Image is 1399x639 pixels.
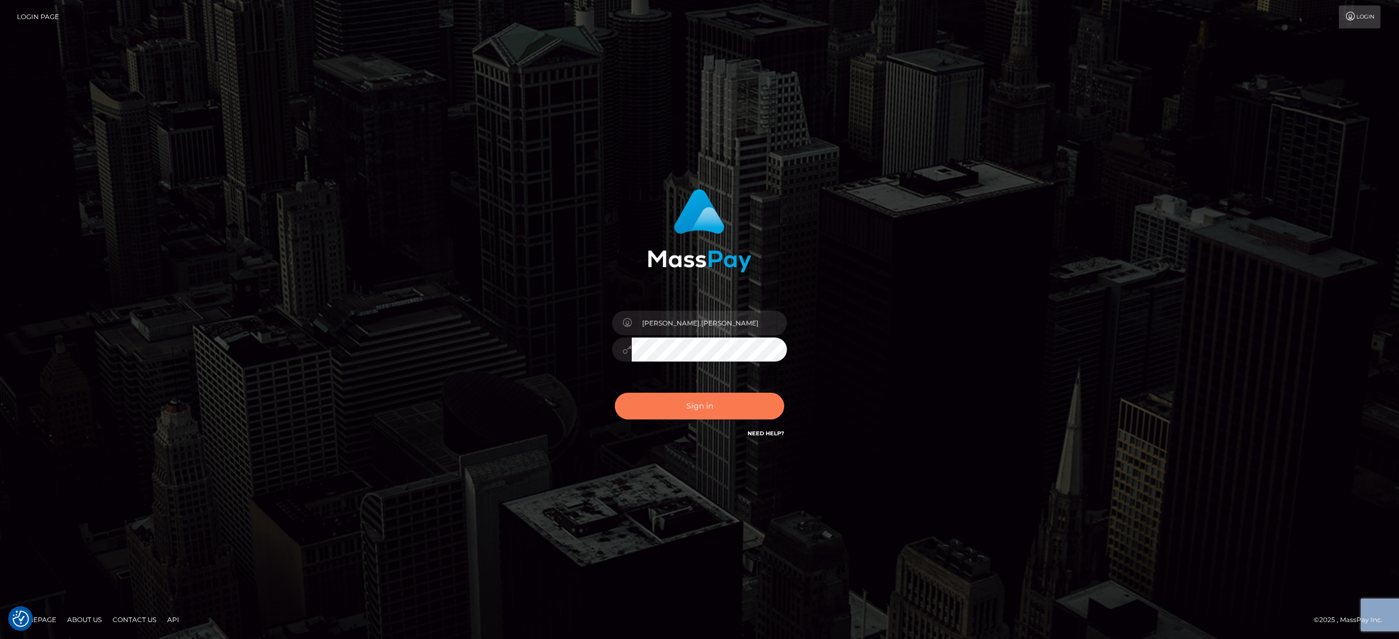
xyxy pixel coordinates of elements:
[615,393,784,419] button: Sign in
[1314,614,1391,626] div: © 2025 , MassPay Inc.
[13,611,29,627] button: Consent Preferences
[748,430,784,437] a: Need Help?
[108,611,161,628] a: Contact Us
[163,611,184,628] a: API
[632,311,787,335] input: Username...
[648,189,751,273] img: MassPay Login
[12,611,61,628] a: Homepage
[13,611,29,627] img: Revisit consent button
[63,611,106,628] a: About Us
[1339,5,1380,28] a: Login
[17,5,59,28] a: Login Page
